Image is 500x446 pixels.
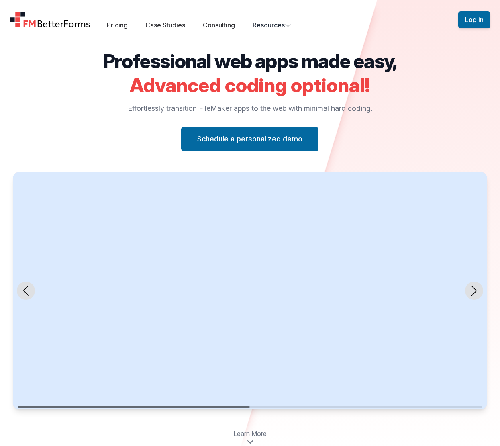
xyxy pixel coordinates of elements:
span: Learn More [233,429,267,438]
button: Resources [253,20,291,30]
a: Consulting [203,21,235,29]
a: Pricing [107,21,128,29]
p: Effortlessly transition FileMaker apps to the web with minimal hard coding. [103,103,397,114]
h2: Professional web apps made easy, [103,51,397,71]
a: Case Studies [145,21,185,29]
button: Schedule a personalized demo [181,127,318,151]
a: Home [10,12,91,28]
swiper-slide: 1 / 2 [13,172,487,409]
button: Log in [458,11,490,28]
h2: Advanced coding optional! [103,76,397,95]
